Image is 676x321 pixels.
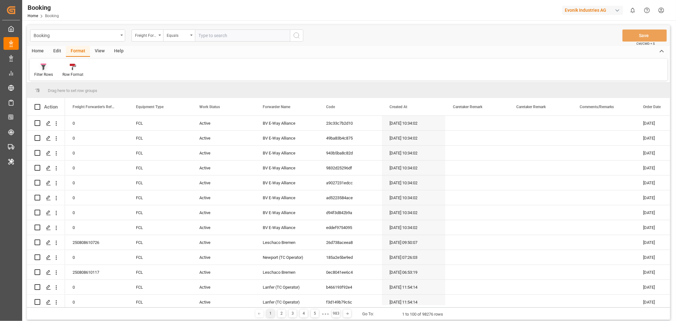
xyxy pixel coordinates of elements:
div: 9832d25296df [319,160,382,175]
div: [DATE] 11:54:14 [382,280,445,294]
div: Lanfer (TC Operator) [255,295,319,309]
div: Press SPACE to select this row. [27,175,65,190]
div: Press SPACE to select this row. [27,250,65,265]
div: Evonik Industries AG [562,6,623,15]
div: 0ec8041ee6c4 [319,265,382,279]
div: Press SPACE to select this row. [27,220,65,235]
span: Forwarder Name [263,105,290,109]
div: Booking [28,3,59,12]
div: 2 [278,310,286,318]
div: [DATE] 10:34:02 [382,190,445,205]
div: Active [192,265,255,279]
div: BV E-Way Alliance [255,205,319,220]
div: eddef9754095 [319,220,382,235]
div: 49ba83b4c875 [319,131,382,145]
button: search button [290,29,303,42]
div: FCL [128,265,192,279]
div: Active [192,205,255,220]
div: Active [192,190,255,205]
div: FCL [128,116,192,130]
div: BV E-Way Alliance [255,220,319,235]
div: Leschaco Bremen [255,265,319,279]
span: Ctrl/CMD + S [636,41,655,46]
div: Press SPACE to select this row. [27,146,65,160]
div: Filter Rows [34,72,53,77]
div: 23c33c7b2d10 [319,116,382,130]
div: f3d149b79c6c [319,295,382,309]
div: BV E-Way Alliance [255,116,319,130]
div: [DATE] 10:34:02 [382,131,445,145]
div: FCL [128,160,192,175]
div: 26d738aceea8 [319,235,382,250]
div: Action [44,104,58,110]
div: Active [192,235,255,250]
div: Go To: [362,311,374,317]
div: Edit [48,46,66,57]
span: Freight Forwarder's Reference No. [73,105,115,109]
div: Booking [34,31,118,39]
div: [DATE] 10:34:02 [382,116,445,130]
div: FCL [128,175,192,190]
div: Press SPACE to select this row. [27,160,65,175]
div: 5 [311,310,319,318]
span: Equipment Type [136,105,164,109]
div: Press SPACE to select this row. [27,131,65,146]
div: d94f3d842b9a [319,205,382,220]
div: Lanfer (TC Operator) [255,280,319,294]
div: Press SPACE to select this row. [27,205,65,220]
div: Active [192,220,255,235]
span: Caretaker Remark [516,105,546,109]
div: ● ● ● [322,311,329,316]
div: ad5223584ace [319,190,382,205]
div: BV E-Way Alliance [255,146,319,160]
button: Help Center [640,3,654,17]
span: Created At [390,105,407,109]
div: 983 [332,310,340,318]
div: BV E-Way Alliance [255,160,319,175]
div: Press SPACE to select this row. [27,116,65,131]
div: Active [192,160,255,175]
a: Home [28,14,38,18]
div: Leschaco Bremen [255,235,319,250]
div: 0 [65,175,128,190]
div: a9027231edcc [319,175,382,190]
div: [DATE] 10:34:02 [382,146,445,160]
div: [DATE] 07:26:03 [382,250,445,265]
div: 1 [267,310,274,318]
div: Active [192,175,255,190]
span: Comments/Remarks [580,105,614,109]
div: 0 [65,160,128,175]
div: BV E-Way Alliance [255,175,319,190]
div: 0 [65,250,128,265]
div: Active [192,295,255,309]
div: Press SPACE to select this row. [27,295,65,310]
div: FCL [128,205,192,220]
div: 0 [65,190,128,205]
div: FCL [128,235,192,250]
div: 0 [65,220,128,235]
div: [DATE] 10:34:02 [382,220,445,235]
div: Freight Forwarder's Reference No. [135,31,157,38]
div: Active [192,131,255,145]
button: show 0 new notifications [626,3,640,17]
div: FCL [128,131,192,145]
div: [DATE] 10:34:02 [382,205,445,220]
div: [DATE] 10:34:02 [382,160,445,175]
div: Press SPACE to select this row. [27,190,65,205]
div: Press SPACE to select this row. [27,235,65,250]
div: Home [27,46,48,57]
span: Order Date [643,105,661,109]
div: Active [192,116,255,130]
button: open menu [30,29,125,42]
div: Active [192,250,255,265]
div: Active [192,280,255,294]
div: 943b5ba8c82d [319,146,382,160]
div: 0 [65,205,128,220]
span: Drag here to set row groups [48,88,97,93]
div: 4 [300,310,308,318]
div: 250808610726 [65,235,128,250]
div: [DATE] 09:50:07 [382,235,445,250]
div: Press SPACE to select this row. [27,280,65,295]
div: 185a2e5be9ed [319,250,382,265]
button: open menu [132,29,163,42]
